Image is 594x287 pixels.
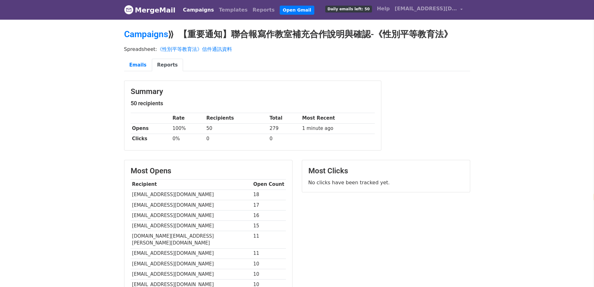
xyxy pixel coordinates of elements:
th: Clicks [131,134,171,144]
p: No clicks have been tracked yet. [308,179,464,186]
a: MergeMail [124,3,176,17]
a: Campaigns [181,4,216,16]
td: 18 [252,190,286,200]
td: 15 [252,220,286,231]
th: Most Recent [301,113,374,123]
a: 《性別平等教育法》信件通訊資料 [157,46,232,52]
a: Templates [216,4,250,16]
th: Rate [171,113,205,123]
td: [EMAIL_ADDRESS][DOMAIN_NAME] [131,259,252,269]
td: 0 [205,134,268,144]
td: 17 [252,200,286,210]
th: Recipient [131,179,252,190]
td: 11 [252,248,286,259]
td: [DOMAIN_NAME][EMAIL_ADDRESS][PERSON_NAME][DOMAIN_NAME] [131,231,252,249]
a: Open Gmail [280,6,314,15]
td: 50 [205,123,268,134]
h3: Summary [131,87,375,96]
a: Reports [152,59,183,72]
img: MergeMail logo [124,5,133,14]
td: [EMAIL_ADDRESS][DOMAIN_NAME] [131,269,252,279]
p: Spreadsheet: [124,46,470,52]
td: [EMAIL_ADDRESS][DOMAIN_NAME] [131,220,252,231]
td: [EMAIL_ADDRESS][DOMAIN_NAME] [131,200,252,210]
a: [EMAIL_ADDRESS][DOMAIN_NAME] [392,2,465,17]
h5: 50 recipients [131,100,375,107]
td: 16 [252,210,286,220]
th: Recipients [205,113,268,123]
th: Open Count [252,179,286,190]
td: 10 [252,269,286,279]
th: Total [268,113,301,123]
a: Emails [124,59,152,72]
span: [EMAIL_ADDRESS][DOMAIN_NAME] [395,5,457,12]
h3: Most Clicks [308,166,464,176]
td: 10 [252,259,286,269]
td: 279 [268,123,301,134]
a: Help [374,2,392,15]
td: 0 [268,134,301,144]
td: 100% [171,123,205,134]
td: [EMAIL_ADDRESS][DOMAIN_NAME] [131,190,252,200]
td: [EMAIL_ADDRESS][DOMAIN_NAME] [131,248,252,259]
th: Opens [131,123,171,134]
span: Daily emails left: 50 [325,6,372,12]
td: 0% [171,134,205,144]
h2: ⟫ 【重要通知】聯合報寫作教室補充合作說明與確認-《性別平等教育法》 [124,29,470,40]
a: Reports [250,4,277,16]
h3: Most Opens [131,166,286,176]
td: [EMAIL_ADDRESS][DOMAIN_NAME] [131,210,252,220]
td: 1 minute ago [301,123,374,134]
a: Daily emails left: 50 [323,2,374,15]
a: Campaigns [124,29,168,39]
td: 11 [252,231,286,249]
